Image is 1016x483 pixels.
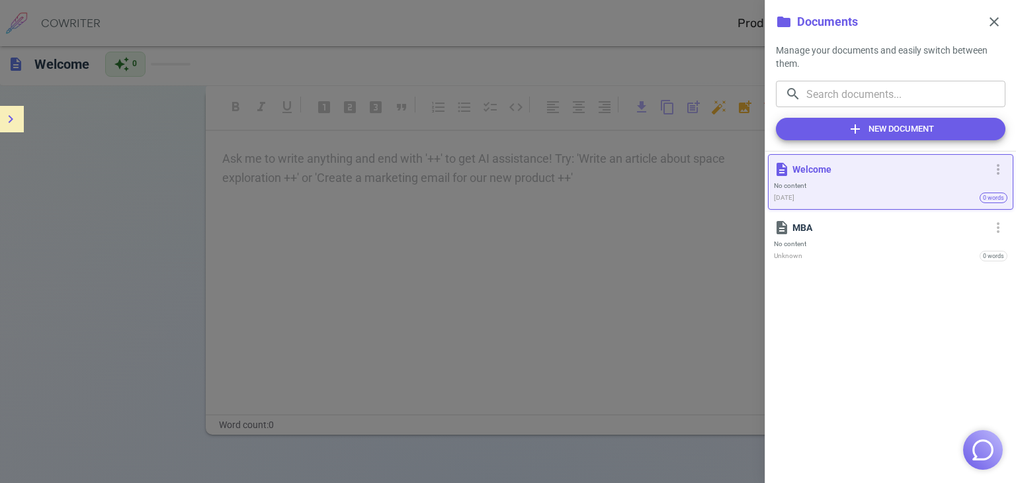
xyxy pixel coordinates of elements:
span: close [986,14,1002,30]
h6: Documents [797,13,858,32]
img: Close chat [970,437,995,462]
span: 0 words [980,247,1007,266]
p: Welcome [792,163,986,176]
span: folder [776,14,792,30]
span: No content [774,240,1007,248]
span: add [847,121,863,137]
span: description [774,220,790,236]
p: Manage your documents and easily switch between them. [776,44,1005,70]
span: [DATE] [774,193,794,204]
span: 0 words [980,189,1007,208]
span: Unknown [774,251,802,262]
span: description [774,161,790,177]
button: New Document [776,118,1005,140]
span: more_vert [990,220,1006,236]
input: Search documents... [806,81,1005,107]
span: more_vert [990,161,1006,177]
span: No content [774,181,1007,190]
p: MBA [792,221,986,234]
span: search [785,86,801,102]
